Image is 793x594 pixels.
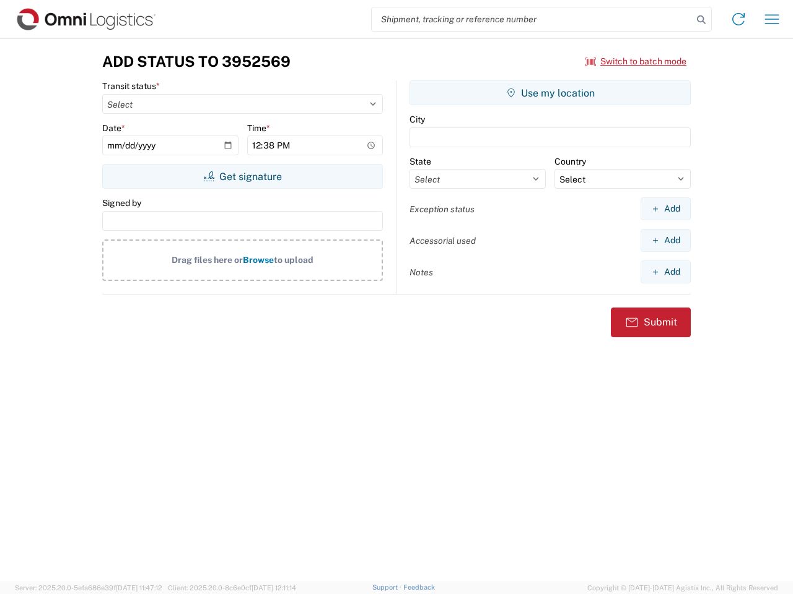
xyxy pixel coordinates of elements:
[168,584,296,592] span: Client: 2025.20.0-8c6e0cf
[403,583,435,591] a: Feedback
[641,197,691,220] button: Add
[252,584,296,592] span: [DATE] 12:11:14
[587,582,778,593] span: Copyright © [DATE]-[DATE] Agistix Inc., All Rights Reserved
[102,80,160,92] label: Transit status
[243,255,274,265] span: Browse
[274,255,313,265] span: to upload
[554,156,586,167] label: Country
[641,229,691,252] button: Add
[372,7,693,31] input: Shipment, tracking or reference number
[410,204,475,215] label: Exception status
[410,156,431,167] label: State
[15,584,162,592] span: Server: 2025.20.0-5efa686e39f
[410,235,476,246] label: Accessorial used
[611,308,691,337] button: Submit
[410,267,433,278] label: Notes
[102,123,125,134] label: Date
[172,255,243,265] span: Drag files here or
[116,584,162,592] span: [DATE] 11:47:12
[372,583,403,591] a: Support
[102,53,291,71] h3: Add Status to 3952569
[247,123,270,134] label: Time
[585,51,686,72] button: Switch to batch mode
[102,164,383,189] button: Get signature
[410,114,425,125] label: City
[102,197,141,209] label: Signed by
[641,260,691,283] button: Add
[410,80,691,105] button: Use my location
